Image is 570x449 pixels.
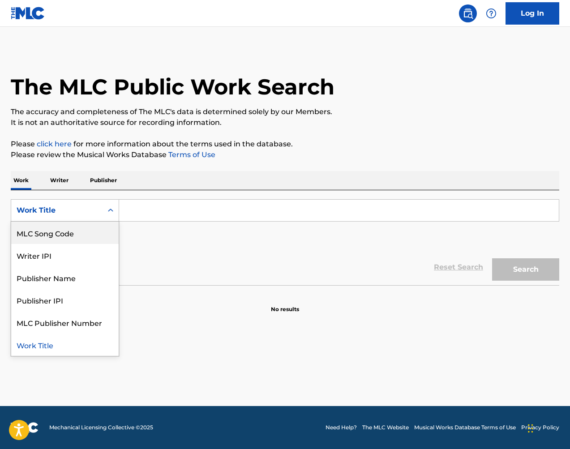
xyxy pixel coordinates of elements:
img: MLC Logo [11,7,45,20]
img: logo [11,422,39,433]
p: Please for more information about the terms used in the database. [11,139,559,150]
img: search [463,8,473,19]
div: Help [482,4,500,22]
div: Work Title [17,205,97,216]
p: It is not an authoritative source for recording information. [11,117,559,128]
p: Work [11,171,31,190]
p: No results [271,295,299,313]
a: Need Help? [326,423,357,432]
a: The MLC Website [362,423,409,432]
form: Search Form [11,199,559,285]
div: Publisher Name [11,266,119,289]
div: Work Title [11,334,119,356]
img: help [486,8,497,19]
a: Public Search [459,4,477,22]
p: Please review the Musical Works Database [11,150,559,160]
div: Publisher IPI [11,289,119,311]
div: Writer IPI [11,244,119,266]
h1: The MLC Public Work Search [11,73,334,100]
span: Mechanical Licensing Collective © 2025 [49,423,153,432]
a: click here [37,140,72,148]
p: Publisher [87,171,120,190]
a: Musical Works Database Terms of Use [414,423,516,432]
p: The accuracy and completeness of The MLC's data is determined solely by our Members. [11,107,559,117]
a: Terms of Use [167,150,215,159]
div: Drag [528,415,533,442]
p: Writer [47,171,71,190]
div: MLC Publisher Number [11,311,119,334]
iframe: Chat Widget [525,406,570,449]
a: Privacy Policy [521,423,559,432]
div: MLC Song Code [11,222,119,244]
a: Log In [506,2,559,25]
